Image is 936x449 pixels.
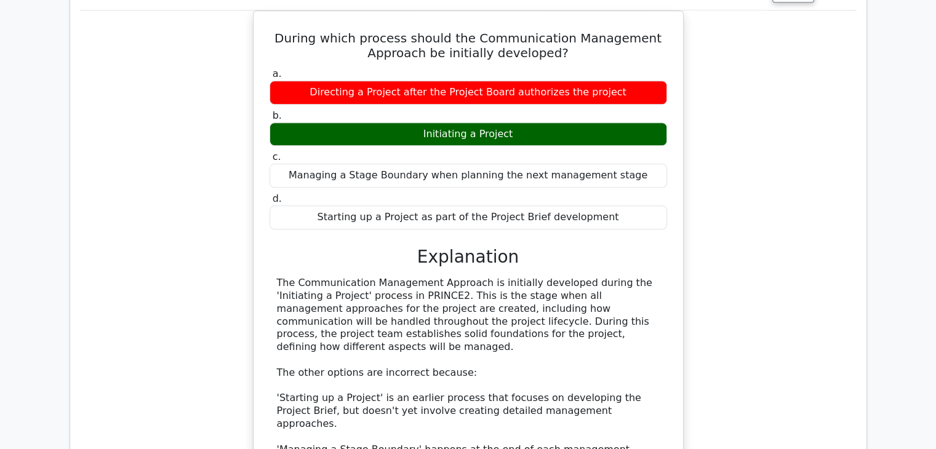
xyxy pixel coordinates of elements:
[270,205,667,229] div: Starting up a Project as part of the Project Brief development
[277,247,660,268] h3: Explanation
[270,164,667,188] div: Managing a Stage Boundary when planning the next management stage
[270,81,667,105] div: Directing a Project after the Project Board authorizes the project
[273,109,282,121] span: b.
[273,68,282,79] span: a.
[268,31,668,60] h5: During which process should the Communication Management Approach be initially developed?
[270,122,667,146] div: Initiating a Project
[273,151,281,162] span: c.
[273,193,282,204] span: d.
